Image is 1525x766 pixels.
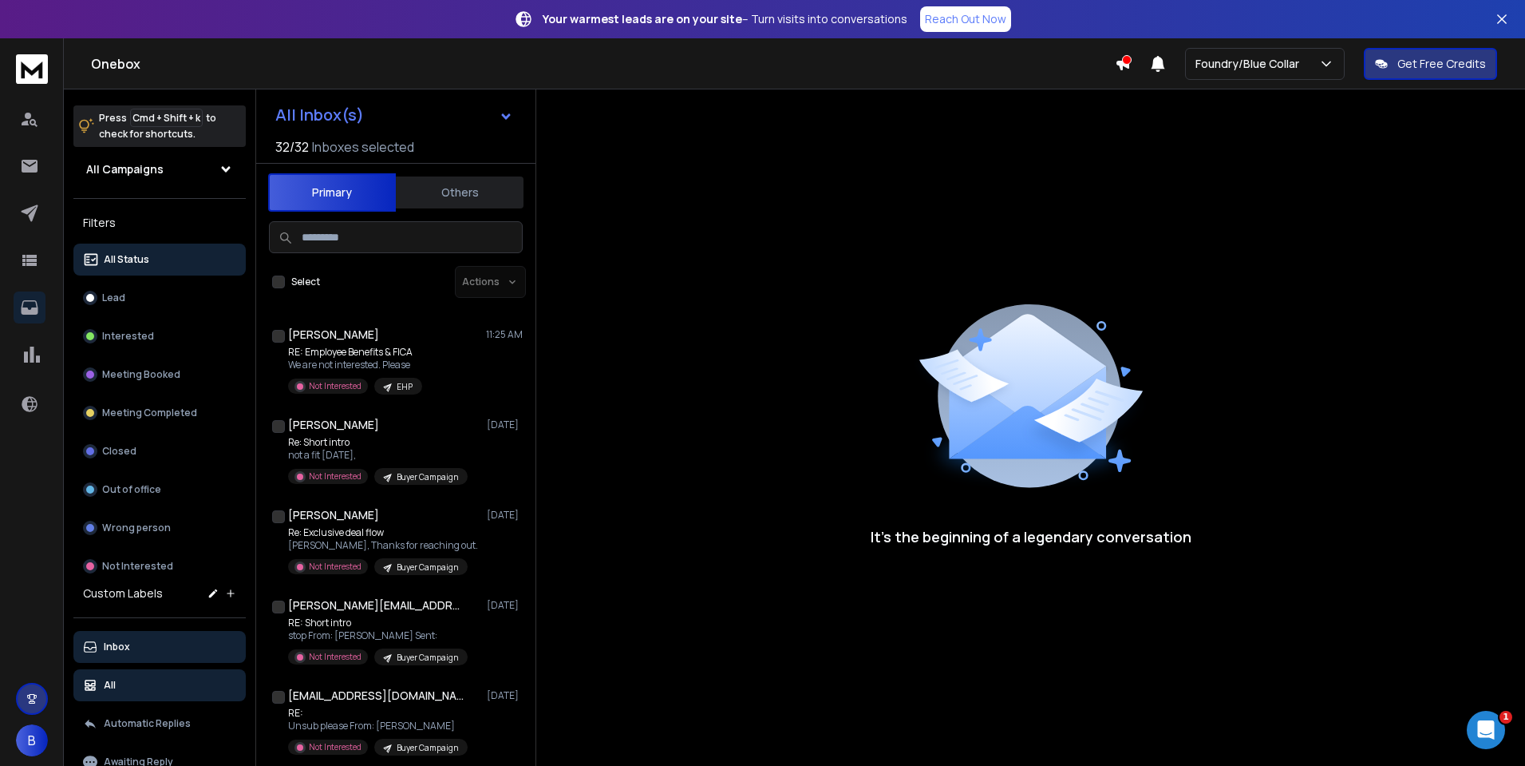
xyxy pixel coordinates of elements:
button: Meeting Completed [73,397,246,429]
button: B [16,724,48,756]
iframe: Intercom live chat [1467,711,1505,749]
p: Out of office [102,483,161,496]
button: Interested [73,320,246,352]
p: Automatic Replies [104,717,191,730]
button: Automatic Replies [73,708,246,740]
label: Select [291,276,320,288]
p: stop From: [PERSON_NAME] Sent: [288,629,468,642]
p: [PERSON_NAME], Thanks for reaching out. [288,539,478,552]
p: All Status [104,253,149,266]
span: 1 [1499,711,1512,724]
h1: Onebox [91,54,1115,73]
h1: [PERSON_NAME] [288,507,379,523]
p: Not Interested [309,651,361,663]
h3: Filters [73,212,246,234]
p: EHP [397,381,413,393]
p: Not Interested [102,560,173,573]
p: It’s the beginning of a legendary conversation [871,526,1191,548]
p: Closed [102,445,136,458]
h1: [PERSON_NAME] [288,327,379,343]
p: Get Free Credits [1397,56,1486,72]
p: [DATE] [487,419,523,431]
p: All [104,679,116,692]
button: Meeting Booked [73,359,246,391]
button: All Inbox(s) [263,99,526,131]
p: Inbox [104,641,130,653]
p: Not Interested [309,741,361,753]
h3: Inboxes selected [312,137,414,157]
button: Others [396,175,523,210]
p: Interested [102,330,154,343]
h1: [PERSON_NAME] [288,417,379,433]
p: We are not interested. Please [288,359,422,371]
p: Buyer Campaign [397,471,458,483]
p: Meeting Booked [102,368,180,381]
p: [DATE] [487,599,523,612]
h1: All Inbox(s) [275,107,364,123]
p: Buyer Campaign [397,652,458,664]
p: Re: Exclusive deal flow [288,526,478,539]
button: Out of office [73,474,246,506]
p: RE: Short intro [288,617,468,629]
p: Press to check for shortcuts. [99,110,216,142]
button: Primary [268,173,396,212]
p: Not Interested [309,561,361,573]
p: Foundry/Blue Collar [1195,56,1306,72]
button: Closed [73,435,246,467]
p: not a fit [DATE], [288,449,468,462]
p: Reach Out Now [925,11,1006,27]
button: Get Free Credits [1364,48,1497,80]
h1: [PERSON_NAME][EMAIL_ADDRESS][DOMAIN_NAME] [288,597,464,613]
img: logo [16,54,48,84]
button: Inbox [73,631,246,663]
button: Lead [73,282,246,314]
p: [DATE] [487,689,523,702]
p: Lead [102,292,125,304]
button: All Campaigns [73,153,246,185]
p: Unsub please From: [PERSON_NAME] [288,720,468,732]
p: 11:25 AM [486,328,523,341]
span: Cmd + Shift + k [130,109,203,127]
p: Buyer Campaign [397,742,458,754]
p: RE: Employee Benefits & FICA [288,346,422,359]
p: Not Interested [309,380,361,392]
button: All [73,669,246,701]
button: Wrong person [73,512,246,544]
p: Wrong person [102,522,171,534]
p: – Turn visits into conversations [543,11,907,27]
h3: Custom Labels [83,585,163,601]
button: Not Interested [73,550,246,582]
h1: All Campaigns [86,161,164,177]
h1: [EMAIL_ADDRESS][DOMAIN_NAME] [288,688,464,704]
button: All Status [73,244,246,276]
p: Buyer Campaign [397,562,458,574]
strong: Your warmest leads are on your site [543,11,742,26]
p: Meeting Completed [102,407,197,419]
p: [DATE] [487,509,523,522]
a: Reach Out Now [920,6,1011,32]
p: Not Interested [309,470,361,482]
span: 32 / 32 [275,137,309,157]
p: RE: [288,707,468,720]
p: Re: Short intro [288,436,468,449]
